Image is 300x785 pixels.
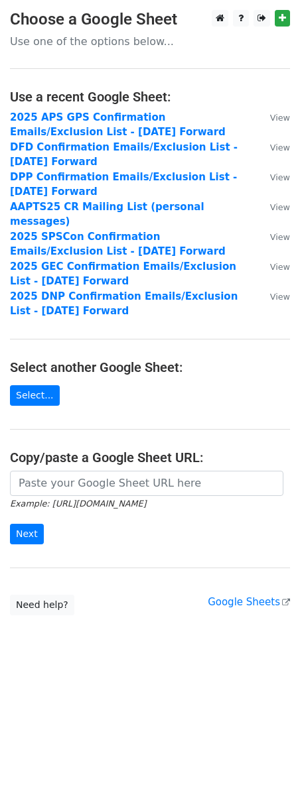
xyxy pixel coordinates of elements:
a: View [257,231,290,243]
a: View [257,201,290,213]
small: View [270,262,290,272]
small: Example: [URL][DOMAIN_NAME] [10,499,146,509]
a: Select... [10,385,60,406]
input: Next [10,524,44,544]
a: DFD Confirmation Emails/Exclusion List - [DATE] Forward [10,141,238,168]
a: DPP Confirmation Emails/Exclusion List - [DATE] Forward [10,171,237,198]
a: View [257,141,290,153]
a: View [257,171,290,183]
h4: Select another Google Sheet: [10,359,290,375]
a: 2025 DNP Confirmation Emails/Exclusion List - [DATE] Forward [10,290,238,318]
a: View [257,290,290,302]
small: View [270,202,290,212]
a: Google Sheets [208,596,290,608]
h4: Copy/paste a Google Sheet URL: [10,450,290,465]
a: Need help? [10,595,74,615]
h3: Choose a Google Sheet [10,10,290,29]
a: View [257,261,290,272]
small: View [270,232,290,242]
small: View [270,172,290,182]
a: 2025 GEC Confirmation Emails/Exclusion List - [DATE] Forward [10,261,236,288]
a: View [257,111,290,123]
a: 2025 SPSCon Confirmation Emails/Exclusion List - [DATE] Forward [10,231,226,258]
a: AAPTS25 CR Mailing List (personal messages) [10,201,204,228]
small: View [270,292,290,302]
input: Paste your Google Sheet URL here [10,471,283,496]
a: 2025 APS GPS Confirmation Emails/Exclusion List - [DATE] Forward [10,111,226,139]
h4: Use a recent Google Sheet: [10,89,290,105]
p: Use one of the options below... [10,34,290,48]
small: View [270,143,290,152]
small: View [270,113,290,123]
